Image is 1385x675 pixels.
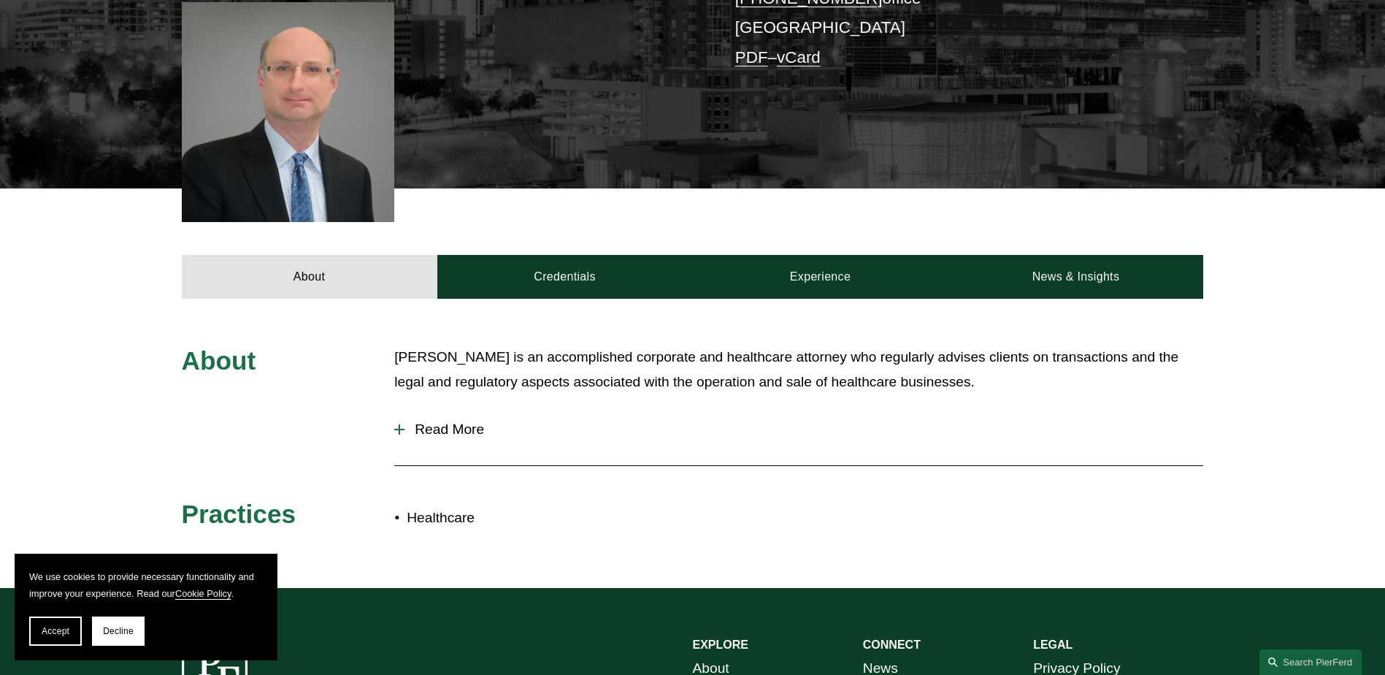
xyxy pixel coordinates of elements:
a: Credentials [437,255,693,299]
span: Practices [182,500,296,528]
a: About [182,255,437,299]
strong: EXPLORE [693,638,748,651]
button: Decline [92,617,145,646]
button: Accept [29,617,82,646]
span: About [182,346,256,375]
p: Healthcare [407,506,692,531]
a: Search this site [1259,649,1362,675]
a: News & Insights [948,255,1203,299]
strong: CONNECT [863,638,921,651]
p: [PERSON_NAME] is an accomplished corporate and healthcare attorney who regularly advises clients ... [394,345,1203,395]
button: Read More [394,411,1203,449]
a: PDF [735,48,768,66]
span: Read More [404,422,1203,438]
a: Experience [693,255,948,299]
span: Accept [42,626,69,636]
strong: LEGAL [1033,638,1073,651]
span: Decline [103,626,134,636]
p: We use cookies to provide necessary functionality and improve your experience. Read our . [29,568,263,602]
a: vCard [777,48,821,66]
a: Cookie Policy [175,588,231,599]
section: Cookie banner [15,554,277,660]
